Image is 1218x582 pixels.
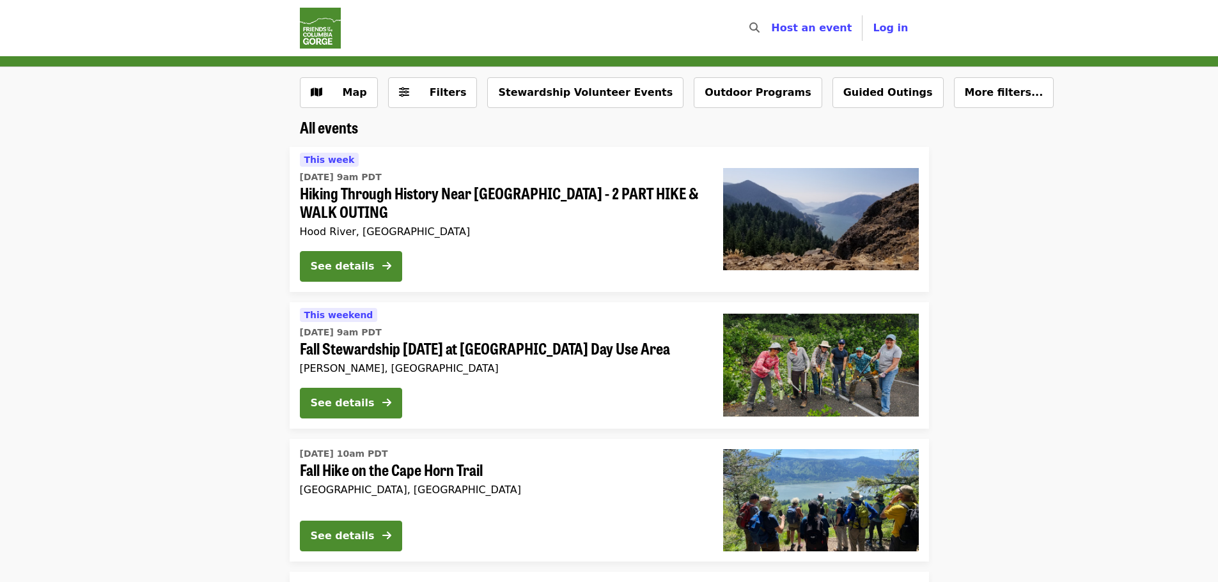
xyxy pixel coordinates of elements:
span: Fall Hike on the Cape Horn Trail [300,461,703,479]
i: arrow-right icon [382,397,391,409]
div: Hood River, [GEOGRAPHIC_DATA] [300,226,703,238]
span: This week [304,155,355,165]
i: arrow-right icon [382,260,391,272]
button: Guided Outings [832,77,944,108]
div: See details [311,259,375,274]
i: sliders-h icon [399,86,409,98]
span: Filters [430,86,467,98]
i: search icon [749,22,760,34]
a: See details for "Hiking Through History Near Hood River - 2 PART HIKE & WALK OUTING" [290,147,929,292]
img: Hiking Through History Near Hood River - 2 PART HIKE & WALK OUTING organized by Friends Of The Co... [723,168,919,270]
time: [DATE] 9am PDT [300,171,382,184]
time: [DATE] 9am PDT [300,326,382,339]
button: More filters... [954,77,1054,108]
a: Host an event [771,22,852,34]
span: Hiking Through History Near [GEOGRAPHIC_DATA] - 2 PART HIKE & WALK OUTING [300,184,703,221]
div: See details [311,528,375,544]
button: See details [300,251,402,282]
img: Fall Stewardship Saturday at St. Cloud Day Use Area organized by Friends Of The Columbia Gorge [723,314,919,416]
img: Friends Of The Columbia Gorge - Home [300,8,341,49]
i: map icon [311,86,322,98]
button: See details [300,388,402,418]
button: Show map view [300,77,378,108]
span: This weekend [304,310,373,320]
span: More filters... [965,86,1043,98]
i: arrow-right icon [382,530,391,542]
input: Search [767,13,777,43]
button: See details [300,521,402,551]
span: Map [343,86,367,98]
div: See details [311,395,375,411]
span: All events [300,116,358,138]
button: Outdoor Programs [694,77,822,108]
button: Filters (0 selected) [388,77,478,108]
a: See details for "Fall Hike on the Cape Horn Trail" [290,439,929,562]
time: [DATE] 10am PDT [300,447,388,461]
button: Stewardship Volunteer Events [487,77,683,108]
span: Fall Stewardship [DATE] at [GEOGRAPHIC_DATA] Day Use Area [300,339,703,358]
a: See details for "Fall Stewardship Saturday at St. Cloud Day Use Area" [290,302,929,429]
div: [GEOGRAPHIC_DATA], [GEOGRAPHIC_DATA] [300,484,703,496]
button: Log in [863,15,918,41]
span: Log in [873,22,908,34]
img: Fall Hike on the Cape Horn Trail organized by Friends Of The Columbia Gorge [723,449,919,551]
div: [PERSON_NAME], [GEOGRAPHIC_DATA] [300,362,703,374]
